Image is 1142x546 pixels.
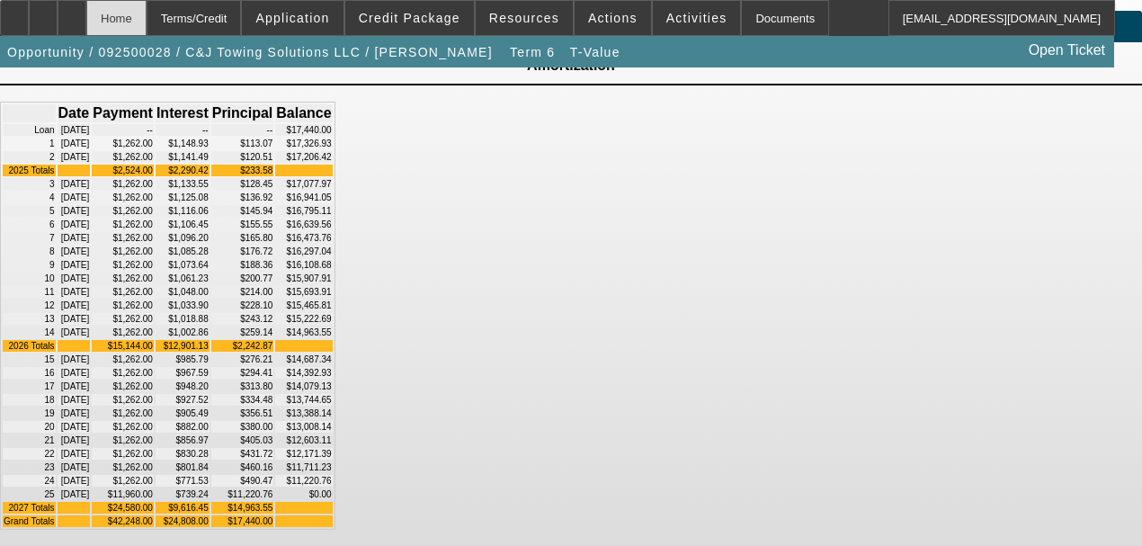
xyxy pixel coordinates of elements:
[3,165,56,176] td: 2025 Totals
[255,11,329,25] span: Application
[58,380,91,392] td: [DATE]
[156,421,210,433] td: $882.00
[275,380,332,392] td: $14,079.13
[58,286,91,298] td: [DATE]
[156,327,210,338] td: $1,002.86
[92,273,154,284] td: $1,262.00
[211,421,274,433] td: $380.00
[92,394,154,406] td: $1,262.00
[3,515,56,527] td: Grand Totals
[156,380,210,392] td: $948.20
[476,1,573,35] button: Resources
[156,246,210,257] td: $1,085.28
[156,151,210,163] td: $1,141.49
[211,434,274,446] td: $405.03
[3,151,56,163] td: 2
[3,461,56,473] td: 23
[3,273,56,284] td: 10
[58,448,91,460] td: [DATE]
[58,475,91,487] td: [DATE]
[345,1,474,35] button: Credit Package
[211,327,274,338] td: $259.14
[211,219,274,230] td: $155.55
[275,421,332,433] td: $13,008.14
[92,475,154,487] td: $1,262.00
[156,273,210,284] td: $1,061.23
[92,104,154,122] th: Payment
[156,124,210,136] td: --
[211,354,274,365] td: $276.21
[211,461,274,473] td: $460.16
[58,434,91,446] td: [DATE]
[211,515,274,527] td: $17,440.00
[275,138,332,149] td: $17,326.93
[156,488,210,500] td: $739.24
[92,300,154,311] td: $1,262.00
[211,488,274,500] td: $11,220.76
[242,1,343,35] button: Application
[211,205,274,217] td: $145.94
[3,300,56,311] td: 12
[504,36,561,68] button: Term 6
[3,354,56,365] td: 15
[92,151,154,163] td: $1,262.00
[92,192,154,203] td: $1,262.00
[3,124,56,136] td: Loan
[92,165,154,176] td: $2,524.00
[211,165,274,176] td: $233.58
[92,259,154,271] td: $1,262.00
[156,502,210,514] td: $9,616.45
[275,273,332,284] td: $15,907.91
[58,313,91,325] td: [DATE]
[275,394,332,406] td: $13,744.65
[3,380,56,392] td: 17
[566,36,625,68] button: T-Value
[58,104,91,122] th: Date
[58,124,91,136] td: [DATE]
[58,327,91,338] td: [DATE]
[3,327,56,338] td: 14
[92,246,154,257] td: $1,262.00
[3,394,56,406] td: 18
[58,488,91,500] td: [DATE]
[653,1,741,35] button: Activities
[156,259,210,271] td: $1,073.64
[275,475,332,487] td: $11,220.76
[58,192,91,203] td: [DATE]
[211,124,274,136] td: --
[211,502,274,514] td: $14,963.55
[3,205,56,217] td: 5
[275,124,332,136] td: $17,440.00
[211,178,274,190] td: $128.45
[156,394,210,406] td: $927.52
[156,300,210,311] td: $1,033.90
[156,515,210,527] td: $24,808.00
[58,273,91,284] td: [DATE]
[3,286,56,298] td: 11
[92,488,154,500] td: $11,960.00
[211,313,274,325] td: $243.12
[92,205,154,217] td: $1,262.00
[275,367,332,379] td: $14,392.93
[3,313,56,325] td: 13
[92,502,154,514] td: $24,580.00
[489,11,559,25] span: Resources
[92,461,154,473] td: $1,262.00
[156,340,210,352] td: $12,901.13
[211,286,274,298] td: $214.00
[275,205,332,217] td: $16,795.11
[275,286,332,298] td: $15,693.91
[211,232,274,244] td: $165.80
[92,354,154,365] td: $1,262.00
[588,11,638,25] span: Actions
[666,11,727,25] span: Activities
[275,327,332,338] td: $14,963.55
[275,354,332,365] td: $14,687.34
[510,45,555,59] span: Term 6
[3,340,56,352] td: 2026 Totals
[156,178,210,190] td: $1,133.55
[575,1,651,35] button: Actions
[92,178,154,190] td: $1,262.00
[3,192,56,203] td: 4
[156,232,210,244] td: $1,096.20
